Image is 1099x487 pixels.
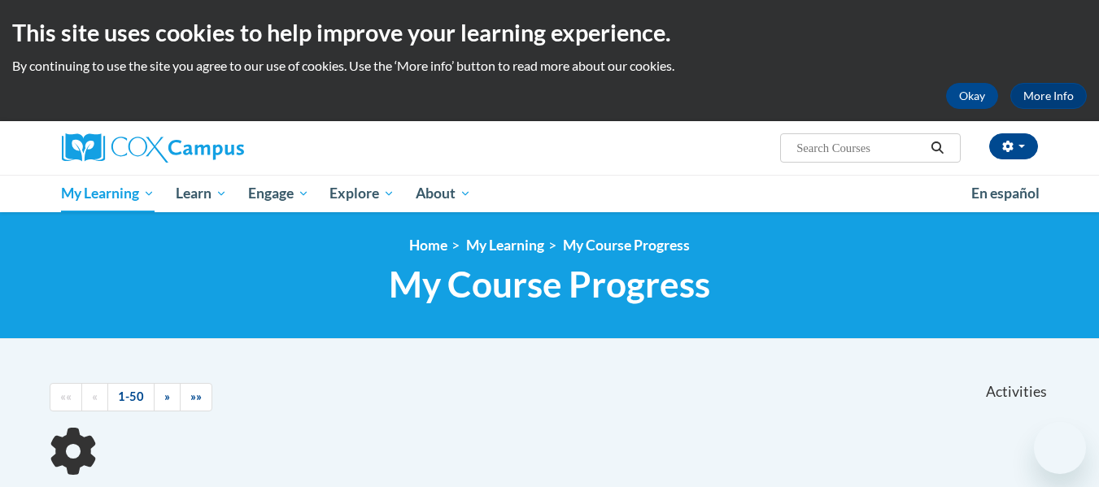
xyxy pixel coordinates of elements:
button: Okay [946,83,998,109]
span: My Course Progress [389,263,710,306]
div: Main menu [37,175,1062,212]
a: My Learning [466,237,544,254]
a: My Learning [51,175,166,212]
span: My Learning [61,184,155,203]
input: Search Courses [795,138,925,158]
span: About [416,184,471,203]
a: More Info [1010,83,1087,109]
span: « [92,389,98,403]
a: En español [961,176,1050,211]
span: «« [60,389,72,403]
span: Engage [248,184,309,203]
a: Cox Campus [62,133,371,163]
button: Account Settings [989,133,1038,159]
a: Begining [50,383,82,411]
a: About [405,175,482,212]
button: Search [925,138,949,158]
a: Learn [165,175,238,212]
span: Learn [176,184,227,203]
a: Next [154,383,181,411]
a: Home [409,237,447,254]
a: Previous [81,383,108,411]
iframe: Button to launch messaging window [1034,422,1086,474]
a: Explore [319,175,405,212]
span: » [164,389,170,403]
span: Explore [329,184,395,203]
span: Activities [986,383,1047,401]
span: »» [190,389,202,403]
img: Cox Campus [62,133,244,163]
span: En español [971,185,1040,202]
a: Engage [238,175,320,212]
a: End [180,383,212,411]
a: My Course Progress [563,237,690,254]
h2: This site uses cookies to help improve your learning experience. [12,16,1087,49]
p: By continuing to use the site you agree to our use of cookies. Use the ‘More info’ button to read... [12,57,1087,75]
a: 1-50 [107,383,155,411]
